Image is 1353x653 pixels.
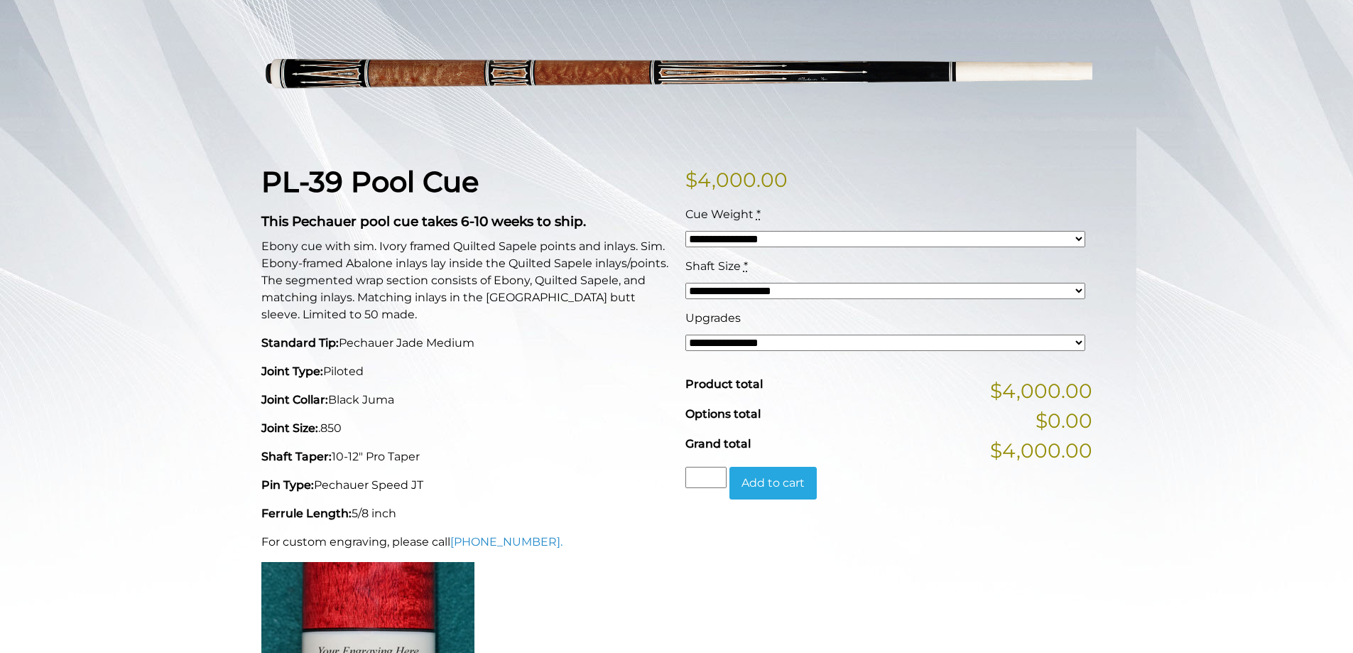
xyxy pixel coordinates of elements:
[261,477,668,494] p: Pechauer Speed JT
[685,168,788,192] bdi: 4,000.00
[261,363,668,380] p: Piloted
[261,392,668,409] p: Black Juma
[261,164,479,199] strong: PL-39 Pool Cue
[744,259,748,273] abbr: required
[990,436,1092,465] span: $4,000.00
[261,420,668,437] p: .850
[261,365,323,378] strong: Joint Type:
[261,507,352,520] strong: Ferrule Length:
[756,207,761,221] abbr: required
[261,450,332,463] strong: Shaft Taper:
[261,335,668,352] p: Pechauer Jade Medium
[261,238,668,323] p: Ebony cue with sim. Ivory framed Quilted Sapele points and inlays. Sim. Ebony-framed Abalone inla...
[261,393,328,406] strong: Joint Collar:
[685,259,741,273] span: Shaft Size
[685,311,741,325] span: Upgrades
[685,437,751,450] span: Grand total
[685,377,763,391] span: Product total
[685,467,727,488] input: Product quantity
[685,168,697,192] span: $
[261,4,1092,143] img: pl-39.png
[261,421,318,435] strong: Joint Size:
[685,407,761,421] span: Options total
[261,478,314,492] strong: Pin Type:
[685,207,754,221] span: Cue Weight
[729,467,817,500] button: Add to cart
[990,376,1092,406] span: $4,000.00
[261,505,668,522] p: 5/8 inch
[261,213,586,230] strong: This Pechauer pool cue takes 6-10 weeks to ship.
[450,535,563,549] a: [PHONE_NUMBER].
[1036,406,1092,436] span: $0.00
[261,448,668,465] p: 10-12" Pro Taper
[261,336,339,350] strong: Standard Tip:
[261,534,668,551] p: For custom engraving, please call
